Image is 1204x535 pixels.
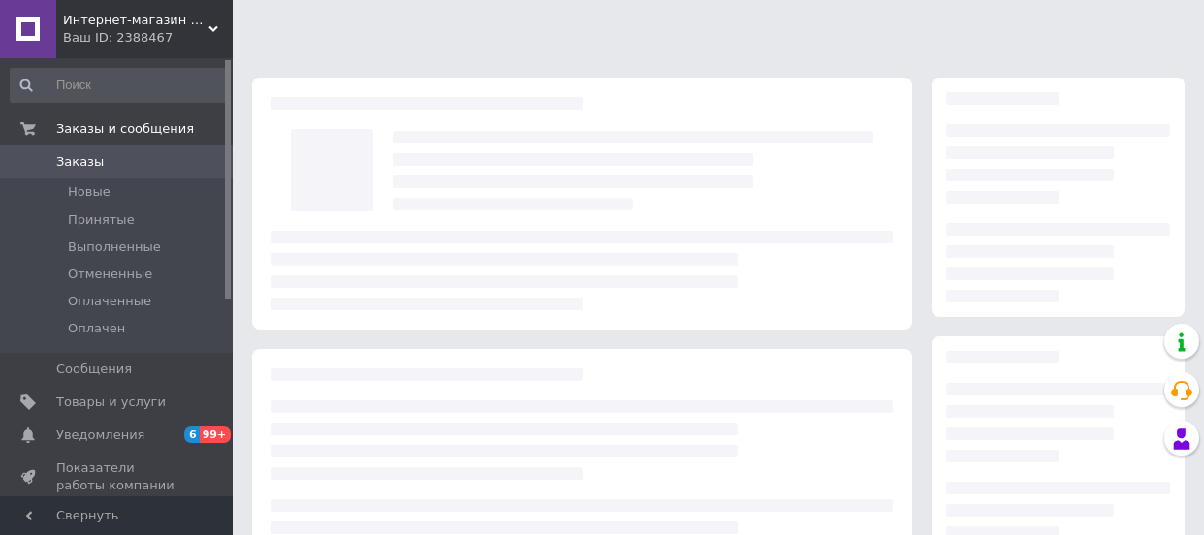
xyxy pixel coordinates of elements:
[56,361,132,378] span: Сообщения
[56,426,144,444] span: Уведомления
[68,211,135,229] span: Принятые
[63,29,233,47] div: Ваш ID: 2388467
[56,153,104,171] span: Заказы
[200,426,232,443] span: 99+
[68,266,152,283] span: Отмененные
[56,459,179,494] span: Показатели работы компании
[68,293,151,310] span: Оплаченные
[68,183,111,201] span: Новые
[10,68,228,103] input: Поиск
[68,320,125,337] span: Оплачен
[56,393,166,411] span: Товары и услуги
[63,12,208,29] span: Интернет-магазин Comoda
[184,426,200,443] span: 6
[68,238,161,256] span: Выполненные
[56,120,194,138] span: Заказы и сообщения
